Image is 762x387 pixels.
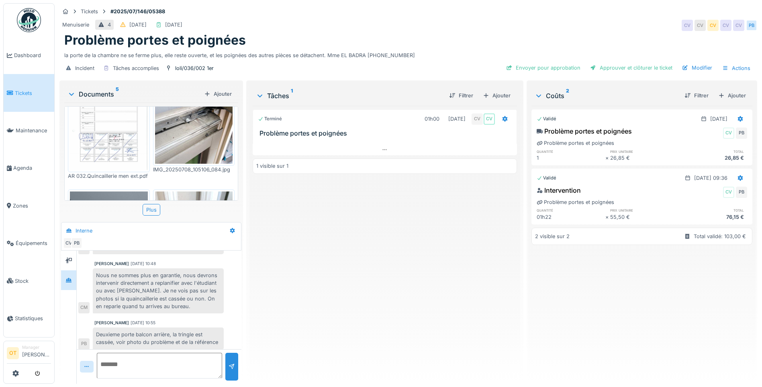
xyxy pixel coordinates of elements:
div: Modifier [679,62,715,73]
img: vyx1yo9r9ddfpruyijq99zjkljlv [155,191,233,295]
h6: prix unitaire [610,208,678,213]
a: Statistiques [4,300,54,337]
div: 4 [108,21,111,29]
div: Approuver et clôturer le ticket [587,62,676,73]
div: Deuxieme porte balcon arrière, la tringle est cassée, voir photo du problème et de la référence [93,327,224,349]
div: 76,15 € [679,213,747,221]
div: Ajouter [715,90,749,101]
img: ekv0223fbmw2o0e3edhcxadhayrx [155,60,233,164]
h6: quantité [537,208,605,213]
span: Agenda [13,164,51,172]
div: [DATE] [710,115,727,123]
div: Manager [22,344,51,350]
li: OT [7,347,19,359]
span: Stock [15,277,51,285]
img: Badge_color-CXgf-gQk.svg [17,8,41,32]
div: 01h00 [425,115,439,123]
div: CM [78,302,90,313]
li: [PERSON_NAME] [22,344,51,362]
div: Coûts [535,91,678,101]
sup: 2 [566,91,569,101]
h1: Problème portes et poignées [64,33,246,48]
div: × [605,154,611,162]
div: [PERSON_NAME] [94,261,129,267]
div: CV [63,237,74,249]
div: Ajouter [201,89,235,99]
div: Total validé: 103,00 € [694,233,746,240]
div: CV [723,128,734,139]
a: Maintenance [4,112,54,149]
div: 01h22 [537,213,605,221]
a: Équipements [4,224,54,262]
div: CV [723,187,734,198]
div: 55,50 € [610,213,678,221]
div: IMG_20250708_105106_084.jpg [153,166,235,173]
div: Nous ne sommes plus en garantie, nous devrons intervenir directement a replanifier avec l'étudian... [93,268,224,313]
h3: Problème portes et poignées [259,130,513,137]
div: 26,85 € [610,154,678,162]
div: Intervention [537,185,581,195]
div: la porte de la chambre ne se ferme plus, elle reste ouverte, et les poignées des autres pièces se... [64,48,752,59]
div: 2 visible sur 2 [535,233,570,240]
span: Tickets [15,89,51,97]
div: CV [720,20,731,31]
div: [PERSON_NAME] [94,320,129,326]
div: Filtrer [446,90,476,101]
div: Problème portes et poignées [537,126,632,136]
div: 1 visible sur 1 [256,162,288,170]
a: Zones [4,187,54,224]
a: Stock [4,262,54,299]
h6: total [679,208,747,213]
div: PB [736,187,747,198]
sup: 5 [116,89,119,99]
div: [DATE] 10:55 [131,320,155,326]
div: Actions [719,62,754,74]
div: CV [695,20,706,31]
span: Équipements [16,239,51,247]
div: [DATE] 10:48 [131,261,156,267]
div: CV [484,113,495,125]
div: PB [746,20,757,31]
div: [DATE] [129,21,147,29]
div: 1 [537,154,605,162]
a: OT Manager[PERSON_NAME] [7,344,51,364]
span: Dashboard [14,51,51,59]
span: Maintenance [16,127,51,134]
div: 26,85 € [679,154,747,162]
div: [DATE] 09:36 [694,174,727,182]
img: z6zoewbcnp9gedyqn9tx0yety9gp [70,60,148,170]
div: Envoyer pour approbation [503,62,584,73]
a: Tickets [4,74,54,111]
div: CV [733,20,744,31]
div: Tâches [256,91,443,101]
strong: #2025/07/146/05388 [107,8,168,15]
div: Problème portes et poignées [537,198,614,206]
h6: quantité [537,149,605,154]
img: 220c7titqfewai2o6cjc52vd1vzw [70,191,148,295]
div: CV [682,20,693,31]
div: Terminé [258,115,282,122]
div: [DATE] [448,115,466,123]
div: Incident [75,64,94,72]
div: AR 032.Quincaillerie men ext.pdf [68,172,150,180]
div: Plus [143,204,160,216]
div: × [605,213,611,221]
h6: prix unitaire [610,149,678,154]
div: Menuiserie [62,21,89,29]
div: CV [707,20,719,31]
span: Statistiques [15,315,51,322]
div: PB [71,237,82,249]
span: Zones [13,202,51,210]
div: Tickets [81,8,98,15]
sup: 1 [291,91,293,101]
div: Validé [537,175,556,181]
div: Filtrer [681,90,712,101]
div: Tâches accomplies [113,64,159,72]
div: Validé [537,115,556,122]
div: PB [736,128,747,139]
div: Interne [76,227,92,235]
div: CV [472,113,483,125]
div: Problème portes et poignées [537,139,614,147]
a: Agenda [4,149,54,187]
div: loli/036/002 1er [175,64,214,72]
